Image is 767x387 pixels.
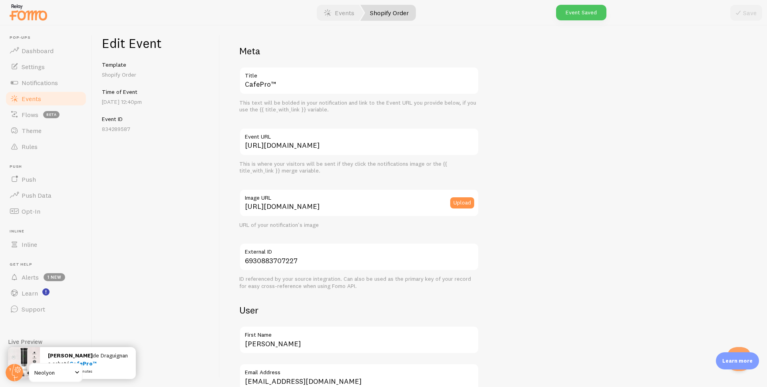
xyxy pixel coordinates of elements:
img: fomo-relay-logo-orange.svg [8,2,48,22]
span: Learn [22,289,38,297]
span: Support [22,305,45,313]
label: External ID [239,243,479,256]
a: Support [5,301,87,317]
span: Settings [22,63,45,71]
span: Events [22,95,41,103]
span: Alerts [22,273,39,281]
span: Push [10,164,87,169]
span: Get Help [10,262,87,267]
a: Notifications [5,75,87,91]
span: Push [22,175,36,183]
span: Flows [22,111,38,119]
p: Learn more [722,357,753,365]
div: ID referenced by your source integration. Can also be used as the primary key of your record for ... [239,276,479,290]
a: Push Data [5,187,87,203]
h5: Template [102,61,210,68]
a: Rules [5,139,87,155]
span: 1 new [44,273,65,281]
label: Email Address [239,363,479,377]
span: Dashboard [22,47,54,55]
a: Settings [5,59,87,75]
button: Upload [450,197,474,208]
p: [DATE] 12:40pm [102,98,210,106]
h5: Event ID [102,115,210,123]
div: This text will be bolded in your notification and link to the Event URL you provide below, if you... [239,99,479,113]
div: URL of your notification's image [239,222,479,229]
div: This is where your visitors will be sent if they click the notifications image or the {{ title_wi... [239,161,479,175]
a: Opt-In [5,203,87,219]
label: Image URL [239,189,479,202]
div: Learn more [716,352,759,369]
span: beta [43,111,60,118]
h1: Edit Event [102,35,210,52]
span: Inline [10,229,87,234]
a: Learn [5,285,87,301]
a: Flows beta [5,107,87,123]
a: Push [5,171,87,187]
span: Theme [22,127,42,135]
span: Neolyon [34,368,72,377]
label: Event URL [239,128,479,141]
span: Push Data [22,191,52,199]
a: Inline [5,236,87,252]
h2: User [239,304,479,316]
span: Opt-In [22,207,40,215]
div: Event Saved [556,5,606,20]
a: Alerts 1 new [5,269,87,285]
span: Notifications [22,79,58,87]
h2: Meta [239,45,479,57]
iframe: Help Scout Beacon - Open [727,347,751,371]
span: Inline [22,240,37,248]
a: Theme [5,123,87,139]
svg: <p>Watch New Feature Tutorials!</p> [42,288,50,296]
a: Neolyon [29,363,83,382]
p: Shopify Order [102,71,210,79]
p: 834289587 [102,125,210,133]
span: Pop-ups [10,35,87,40]
label: Title [239,67,479,80]
label: First Name [239,326,479,339]
span: Rules [22,143,38,151]
a: Dashboard [5,43,87,59]
h5: Time of Event [102,88,210,95]
a: Events [5,91,87,107]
